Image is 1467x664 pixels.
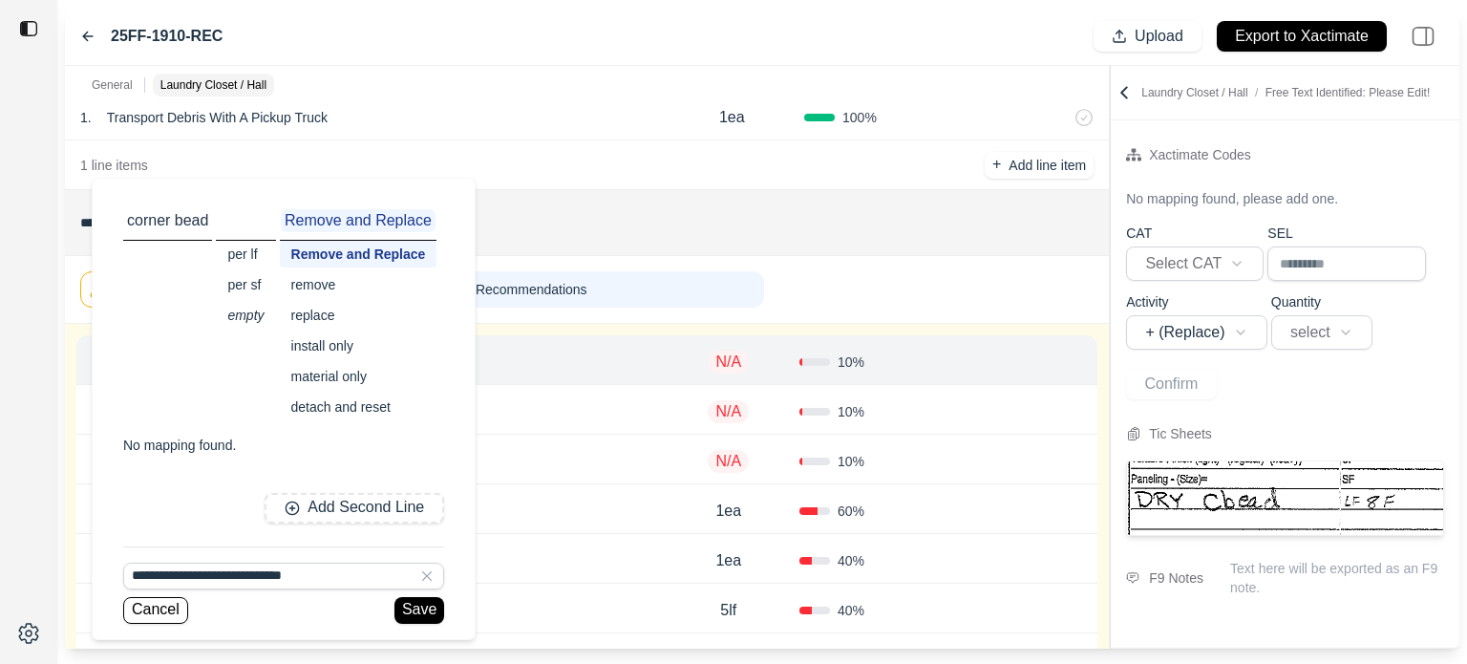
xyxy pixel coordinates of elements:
[1126,572,1139,584] img: comment
[838,353,864,372] span: 10 %
[838,551,864,570] span: 40 %
[1267,224,1426,243] p: SEL
[1271,292,1372,311] p: Quantity
[464,280,586,299] p: 7 Recommendations
[280,394,437,420] div: detach and reset
[842,108,877,127] span: 100 %
[1149,422,1212,445] div: Tic Sheets
[1149,143,1251,166] div: Xactimate Codes
[123,436,236,455] p: No mapping found.
[80,108,92,127] p: 1 .
[715,549,741,572] p: 1ea
[708,400,749,423] p: N/A
[1126,224,1264,243] p: CAT
[1127,461,1443,535] img: Cropped Image
[719,106,745,129] p: 1ea
[1265,86,1431,99] span: Free Text Identified: Please Edit!
[19,19,38,38] img: toggle sidebar
[280,363,437,390] div: material only
[715,500,741,523] p: 1ea
[1009,156,1086,175] p: Add line item
[216,271,275,298] div: per sf
[1141,85,1430,100] p: Laundry Closet / Hall
[708,351,749,374] p: N/A
[720,599,736,622] p: 5lf
[1235,26,1369,48] p: Export to Xactimate
[708,450,749,473] p: N/A
[280,332,437,359] div: install only
[308,497,424,519] p: Add Second Line
[1149,567,1203,589] div: F9 Notes
[1094,21,1201,52] button: Upload
[123,597,188,624] button: Cancel
[111,25,223,48] label: 25FF-1910-REC
[216,302,275,329] div: empty
[1402,15,1444,57] img: right-panel.svg
[99,104,335,131] p: Transport Debris With A Pickup Truck
[280,241,437,268] div: Remove and Replace
[1126,292,1267,311] p: Activity
[838,402,864,421] span: 10 %
[265,493,444,524] button: Add Second Line
[838,601,864,620] span: 40 %
[281,209,436,232] p: Remove and Replace
[216,241,275,268] div: per lf
[160,77,266,93] p: Laundry Closet / Hall
[280,271,437,298] div: remove
[838,452,864,471] span: 10 %
[985,152,1094,179] button: +Add line item
[280,302,437,329] div: replace
[123,209,212,232] p: corner bead
[992,154,1001,176] p: +
[1126,189,1338,208] p: No mapping found, please add one.
[80,156,148,175] p: 1 line items
[92,77,133,93] p: General
[838,502,864,521] span: 60 %
[1248,86,1265,99] span: /
[1230,559,1444,597] p: Text here will be exported as an F9 note.
[1217,21,1387,52] button: Export to Xactimate
[1135,26,1183,48] p: Upload
[394,597,444,624] button: Save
